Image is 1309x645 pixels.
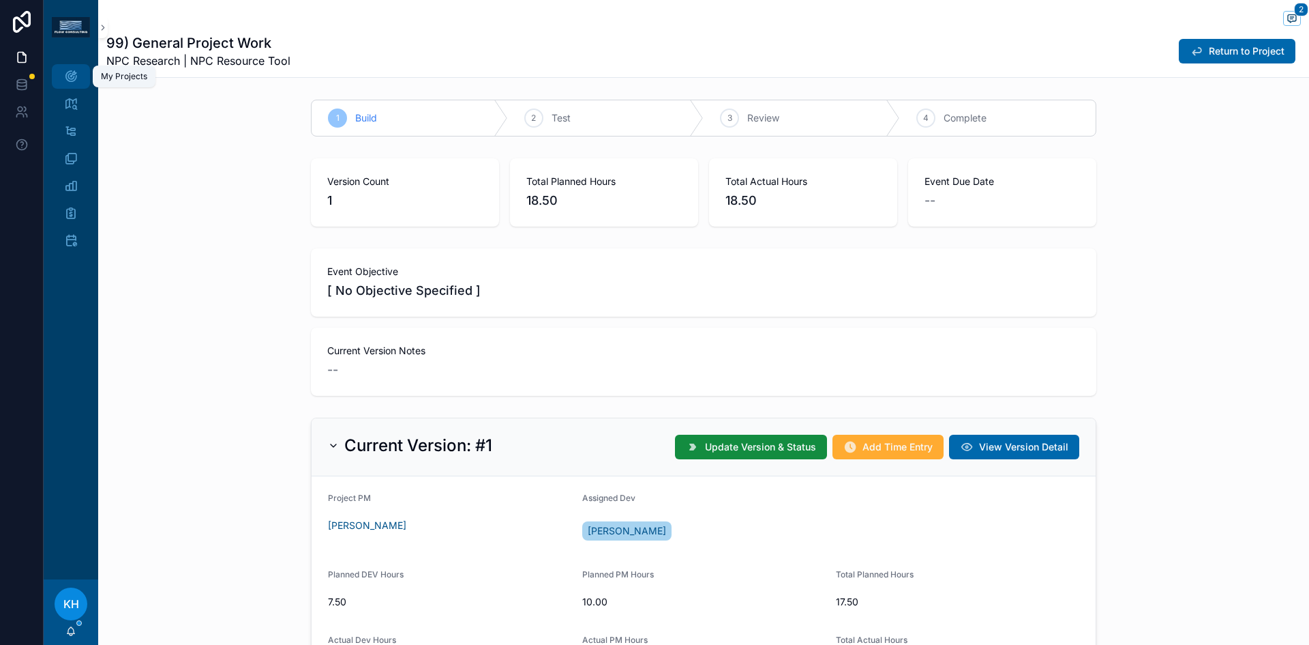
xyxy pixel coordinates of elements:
div: My Projects [101,71,147,82]
span: 1 [336,113,340,124]
span: Actual PM Hours [582,635,648,645]
span: [PERSON_NAME] [588,524,666,538]
span: -- [327,360,338,379]
span: Planned DEV Hours [328,569,404,579]
span: 7.50 [328,595,571,609]
img: App logo [52,17,90,38]
span: Test [552,111,571,125]
h1: 99) General Project Work [106,33,290,53]
span: Total Planned Hours [836,569,914,579]
a: [PERSON_NAME] [582,521,672,541]
span: Return to Project [1209,44,1284,58]
span: Assigned Dev [582,493,635,503]
button: View Version Detail [949,435,1079,459]
span: Total Actual Hours [836,635,907,645]
span: Event Due Date [924,175,1080,188]
button: Add Time Entry [832,435,944,459]
span: Complete [944,111,987,125]
span: Total Actual Hours [725,175,881,188]
span: 18.50 [725,191,881,210]
span: -- [924,191,935,210]
span: 3 [727,113,732,124]
span: Version Count [327,175,483,188]
span: Update Version & Status [705,440,816,454]
span: 4 [923,113,929,124]
span: NPC Research | NPC Resource Tool [106,53,290,69]
button: Update Version & Status [675,435,827,459]
span: Event Objective [327,265,1080,278]
button: Return to Project [1179,39,1295,63]
span: Current Version Notes [327,344,1080,358]
span: 10.00 [582,595,826,609]
span: [ No Objective Specified ] [327,281,1080,300]
a: [PERSON_NAME] [328,519,406,532]
span: View Version Detail [979,440,1068,454]
span: KH [63,596,79,612]
span: Add Time Entry [862,440,933,454]
button: 2 [1283,11,1301,28]
span: Build [355,111,377,125]
span: Review [747,111,779,125]
span: 1 [327,191,483,210]
span: 2 [531,113,536,124]
div: scrollable content [44,55,98,270]
span: 18.50 [526,191,682,210]
span: Project PM [328,493,371,503]
span: Actual Dev Hours [328,635,396,645]
h2: Current Version: #1 [344,435,492,457]
span: Planned PM Hours [582,569,654,579]
span: Total Planned Hours [526,175,682,188]
span: 2 [1294,3,1308,16]
span: 17.50 [836,595,1079,609]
